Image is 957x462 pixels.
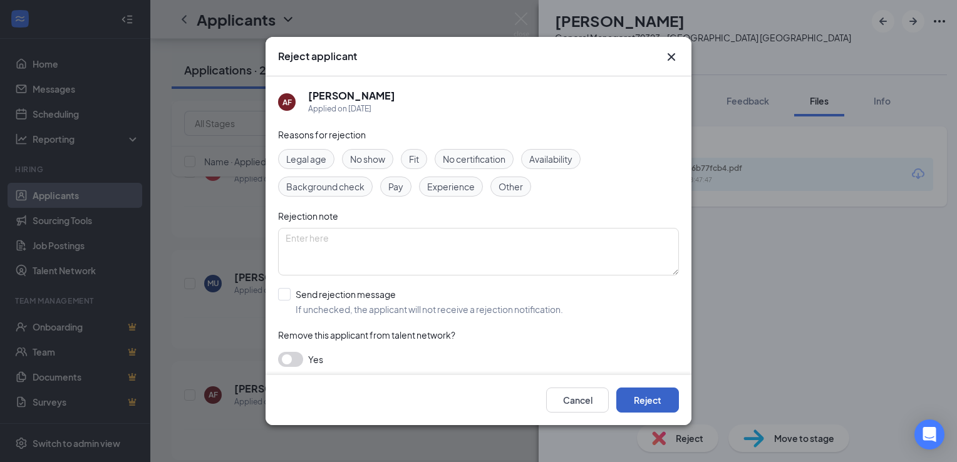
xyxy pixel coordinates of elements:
[286,180,365,193] span: Background check
[278,210,338,222] span: Rejection note
[409,152,419,166] span: Fit
[664,49,679,64] svg: Cross
[308,352,323,367] span: Yes
[388,180,403,193] span: Pay
[286,152,326,166] span: Legal age
[443,152,505,166] span: No certification
[278,49,357,63] h3: Reject applicant
[427,180,475,193] span: Experience
[616,388,679,413] button: Reject
[914,419,944,449] div: Open Intercom Messenger
[278,129,366,140] span: Reasons for rejection
[664,49,679,64] button: Close
[546,388,609,413] button: Cancel
[308,103,395,115] div: Applied on [DATE]
[350,152,385,166] span: No show
[282,97,292,108] div: AF
[278,329,455,341] span: Remove this applicant from talent network?
[529,152,572,166] span: Availability
[308,89,395,103] h5: [PERSON_NAME]
[499,180,523,193] span: Other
